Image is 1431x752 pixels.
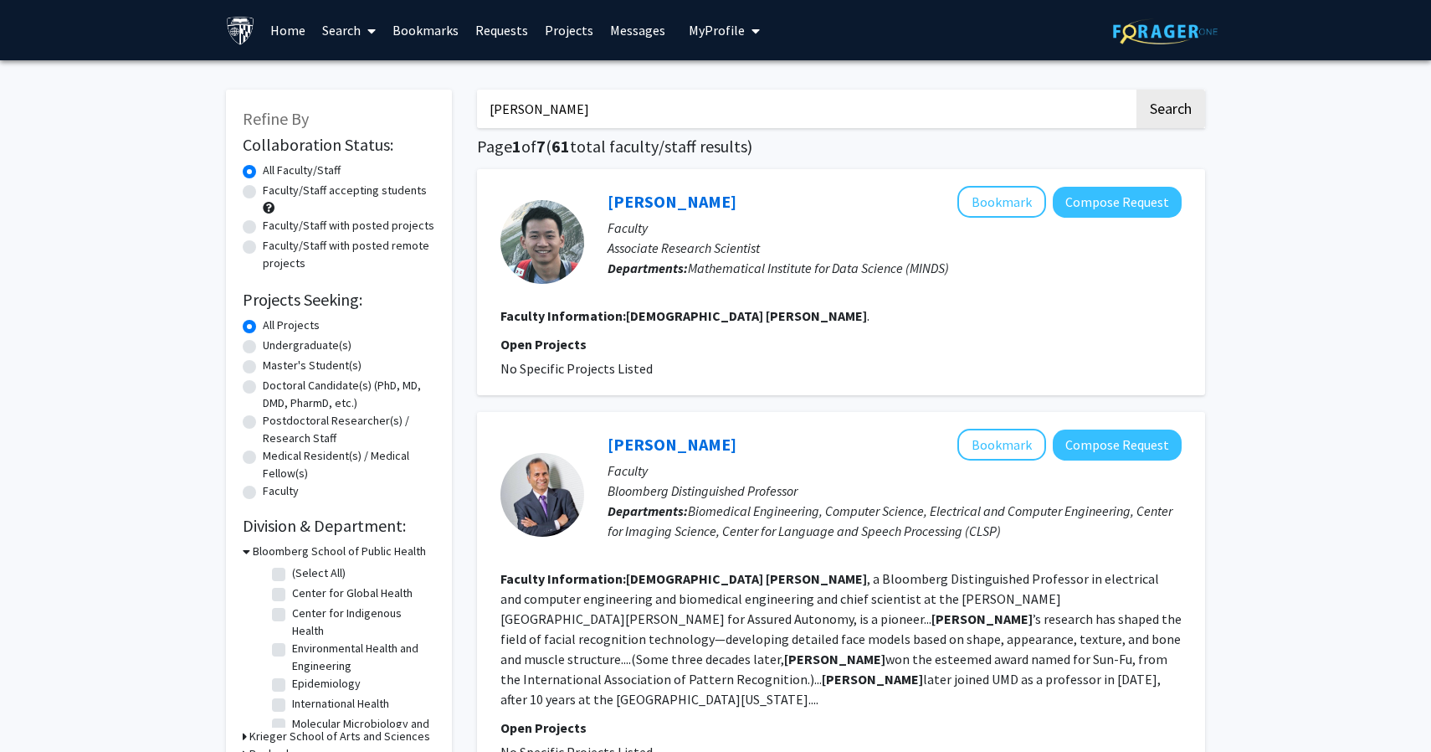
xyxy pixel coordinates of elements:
[292,640,431,675] label: Environmental Health and Engineering
[263,317,320,334] label: All Projects
[292,715,431,750] label: Molecular Microbiology and Immunology
[467,1,536,59] a: Requests
[1053,187,1182,218] button: Compose Request to Cheng Peng
[957,186,1046,218] button: Add Cheng Peng to Bookmarks
[766,307,867,324] b: [PERSON_NAME]
[314,1,384,59] a: Search
[263,337,351,354] label: Undergraduate(s)
[263,182,427,199] label: Faculty/Staff accepting students
[292,675,361,693] label: Epidemiology
[957,429,1046,461] button: Add Rama Chellappa to Bookmarks
[253,543,426,560] h3: Bloomberg School of Public Health
[263,412,435,447] label: Postdoctoral Researcher(s) / Research Staff
[608,461,1182,481] p: Faculty
[608,191,736,212] a: [PERSON_NAME]
[292,605,431,640] label: Center for Indigenous Health
[784,651,885,667] b: [PERSON_NAME]
[500,307,626,324] b: Faculty Information:
[263,482,299,500] label: Faculty
[500,360,653,377] span: No Specific Projects Listed
[626,570,763,587] b: [DEMOGRAPHIC_DATA]
[608,481,1182,501] p: Bloomberg Distinguished Professor
[1113,18,1218,44] img: ForagerOne Logo
[500,334,1182,354] p: Open Projects
[243,516,435,536] h2: Division & Department:
[263,377,435,412] label: Doctoral Candidate(s) (PhD, MD, DMD, PharmD, etc.)
[608,238,1182,258] p: Associate Research Scientist
[1136,90,1205,128] button: Search
[689,22,745,39] span: My Profile
[608,260,688,276] b: Departments:
[243,290,435,310] h2: Projects Seeking:
[688,260,949,276] span: Mathematical Institute for Data Science (MINDS)
[292,585,413,602] label: Center for Global Health
[243,108,309,129] span: Refine By
[263,237,435,272] label: Faculty/Staff with posted remote projects
[384,1,467,59] a: Bookmarks
[263,357,362,374] label: Master's Student(s)
[766,570,867,587] b: [PERSON_NAME]
[292,564,346,582] label: (Select All)
[226,16,255,45] img: Johns Hopkins University Logo
[13,677,71,739] iframe: Chat
[602,1,674,59] a: Messages
[263,162,341,179] label: All Faculty/Staff
[262,1,314,59] a: Home
[608,502,1172,539] span: Biomedical Engineering, Computer Science, Electrical and Computer Engineering, Center for Imaging...
[292,695,389,713] label: International Health
[931,610,1033,627] b: [PERSON_NAME]
[263,217,434,234] label: Faculty/Staff with posted projects
[500,718,1182,738] p: Open Projects
[626,307,763,324] b: [DEMOGRAPHIC_DATA]
[626,307,869,324] fg-read-more: .
[500,570,626,587] b: Faculty Information:
[512,136,521,157] span: 1
[477,136,1205,157] h1: Page of ( total faculty/staff results)
[263,447,435,482] label: Medical Resident(s) / Medical Fellow(s)
[1053,430,1182,461] button: Compose Request to Rama Chellappa
[822,671,923,688] b: [PERSON_NAME]
[608,218,1182,238] p: Faculty
[249,728,430,745] h3: Krieger School of Arts and Sciences
[608,434,736,455] a: [PERSON_NAME]
[551,136,570,157] span: 61
[608,502,688,519] b: Departments:
[243,135,435,155] h2: Collaboration Status:
[477,90,1134,128] input: Search Keywords
[536,1,602,59] a: Projects
[500,570,1182,708] fg-read-more: , a Bloomberg Distinguished Professor in electrical and computer engineering and biomedical engin...
[536,136,546,157] span: 7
